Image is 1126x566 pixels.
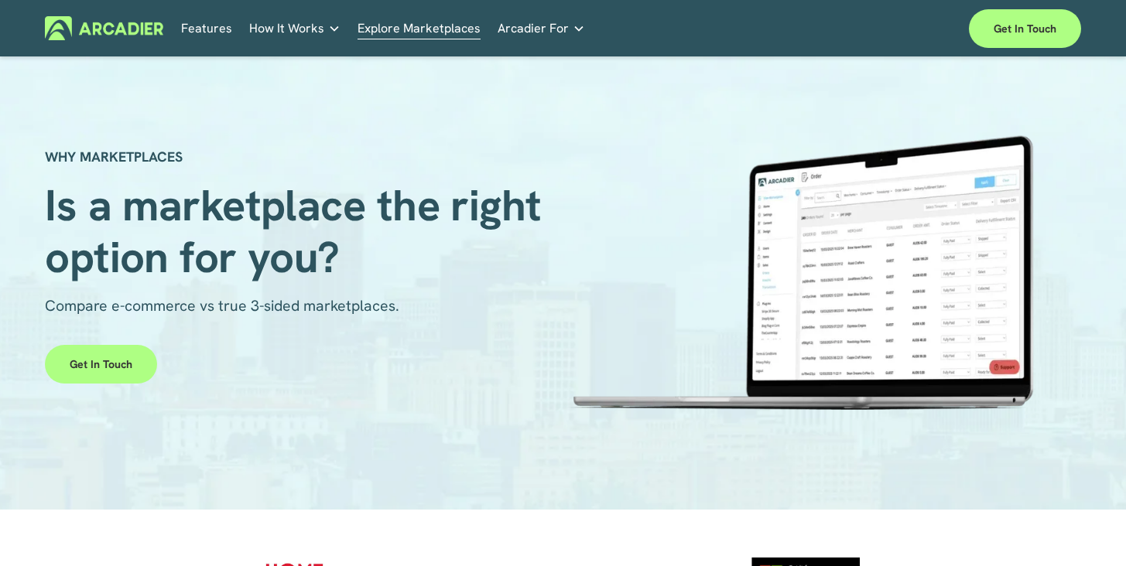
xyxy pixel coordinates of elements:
strong: WHY MARKETPLACES [45,148,183,165]
a: folder dropdown [498,16,585,40]
a: Explore Marketplaces [358,16,481,40]
span: Is a marketplace the right option for you? [45,177,553,285]
a: Features [181,16,232,40]
img: Arcadier [45,16,163,40]
span: How It Works [249,18,324,39]
a: Get in touch [45,345,157,384]
span: Compare e-commerce vs true 3-sided marketplaces. [45,296,399,315]
a: folder dropdown [249,16,341,40]
span: Arcadier For [498,18,569,39]
a: Get in touch [969,9,1081,48]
